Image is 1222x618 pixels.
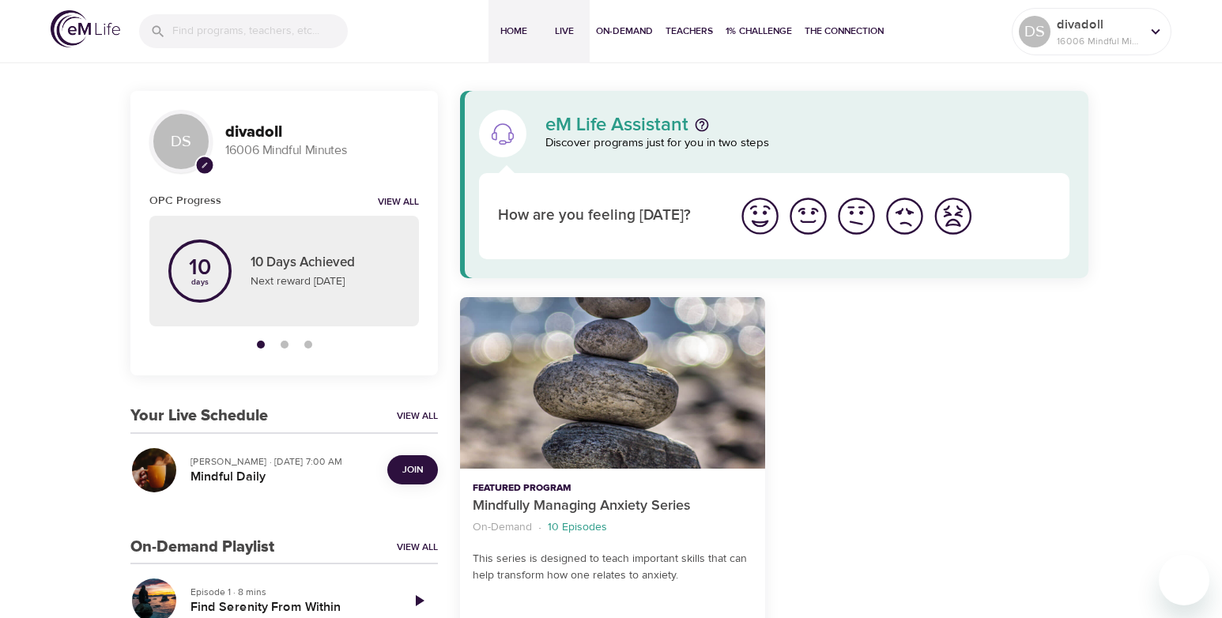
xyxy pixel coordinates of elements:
[402,462,423,478] span: Join
[548,519,607,536] p: 10 Episodes
[498,205,717,228] p: How are you feeling [DATE]?
[538,517,541,538] li: ·
[189,257,211,279] p: 10
[225,123,419,141] h3: divadoll
[397,541,438,554] a: View All
[190,469,375,485] h5: Mindful Daily
[251,253,400,273] p: 10 Days Achieved
[473,496,752,517] p: Mindfully Managing Anxiety Series
[835,194,878,238] img: ok
[1159,555,1209,605] iframe: Button to launch messaging window
[149,110,213,173] div: DS
[832,192,881,240] button: I'm feeling ok
[786,194,830,238] img: good
[387,455,438,484] button: Join
[473,519,532,536] p: On-Demand
[51,10,120,47] img: logo
[931,194,975,238] img: worst
[130,538,274,556] h3: On-Demand Playlist
[473,481,752,496] p: Featured Program
[883,194,926,238] img: bad
[666,23,713,40] span: Teachers
[1057,34,1141,48] p: 16006 Mindful Minutes
[225,141,419,160] p: 16006 Mindful Minutes
[805,23,884,40] span: The Connection
[460,297,764,469] button: Mindfully Managing Anxiety Series
[726,23,792,40] span: 1% Challenge
[738,194,782,238] img: great
[397,409,438,423] a: View All
[545,115,688,134] p: eM Life Assistant
[495,23,533,40] span: Home
[251,273,400,290] p: Next reward [DATE]
[190,454,375,469] p: [PERSON_NAME] · [DATE] 7:00 AM
[473,517,752,538] nav: breadcrumb
[596,23,653,40] span: On-Demand
[490,121,515,146] img: eM Life Assistant
[149,192,221,209] h6: OPC Progress
[736,192,784,240] button: I'm feeling great
[190,599,387,616] h5: Find Serenity From Within
[1019,16,1050,47] div: DS
[881,192,929,240] button: I'm feeling bad
[545,134,1069,153] p: Discover programs just for you in two steps
[130,407,268,425] h3: Your Live Schedule
[378,196,419,209] a: View all notifications
[189,279,211,285] p: days
[784,192,832,240] button: I'm feeling good
[929,192,977,240] button: I'm feeling worst
[172,14,348,48] input: Find programs, teachers, etc...
[545,23,583,40] span: Live
[1057,15,1141,34] p: divadoll
[473,551,752,584] p: This series is designed to teach important skills that can help transform how one relates to anxi...
[190,585,387,599] p: Episode 1 · 8 mins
